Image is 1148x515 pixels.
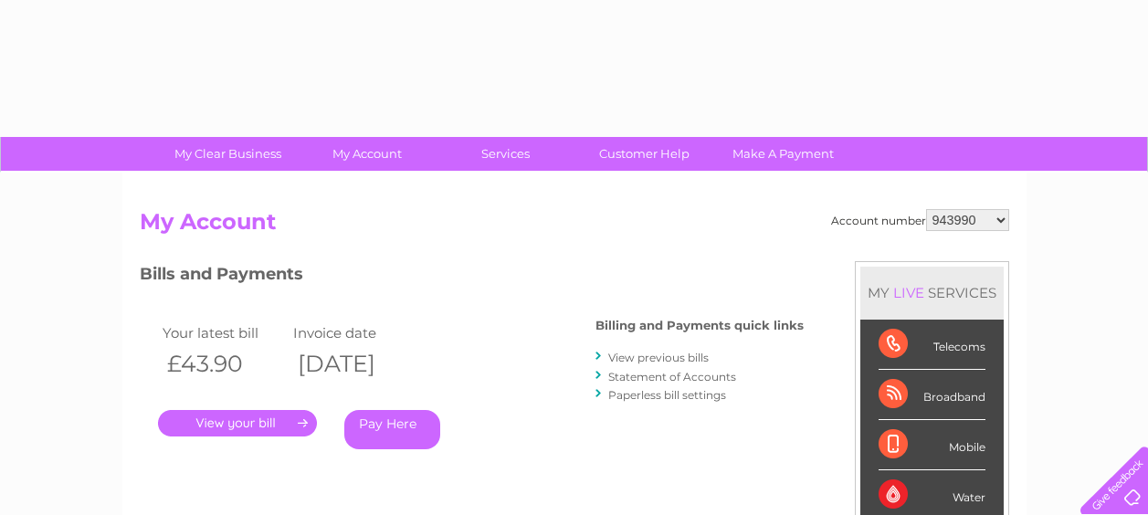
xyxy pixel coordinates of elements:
div: Mobile [879,420,985,470]
h2: My Account [140,209,1009,244]
td: Invoice date [289,321,420,345]
div: Telecoms [879,320,985,370]
a: . [158,410,317,436]
a: My Clear Business [153,137,303,171]
a: My Account [291,137,442,171]
a: Customer Help [569,137,720,171]
a: Pay Here [344,410,440,449]
div: Broadband [879,370,985,420]
div: LIVE [890,284,928,301]
a: View previous bills [608,351,709,364]
th: [DATE] [289,345,420,383]
h3: Bills and Payments [140,261,804,293]
a: Paperless bill settings [608,388,726,402]
div: Account number [831,209,1009,231]
td: Your latest bill [158,321,290,345]
h4: Billing and Payments quick links [595,319,804,332]
a: Make A Payment [708,137,858,171]
th: £43.90 [158,345,290,383]
div: MY SERVICES [860,267,1004,319]
a: Services [430,137,581,171]
a: Statement of Accounts [608,370,736,384]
